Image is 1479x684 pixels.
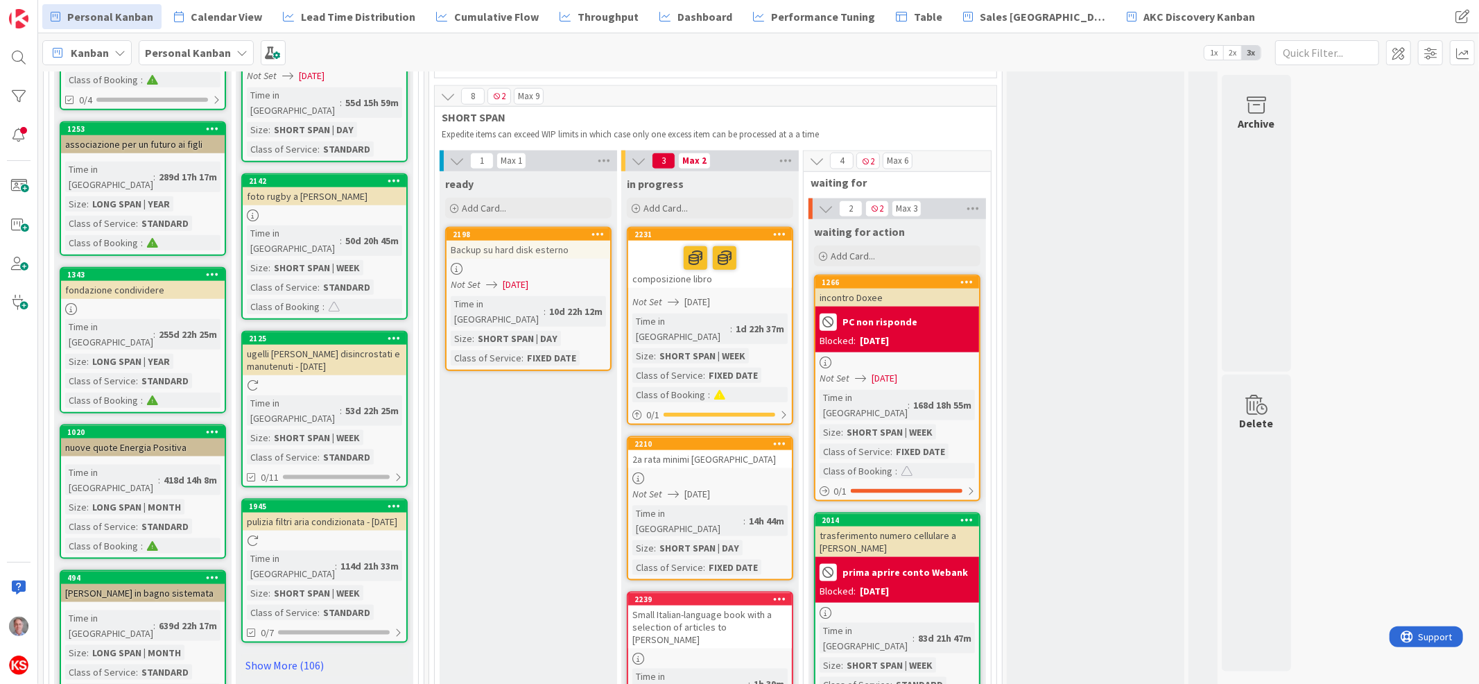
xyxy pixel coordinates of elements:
div: [DATE] [860,334,889,348]
span: 0 / 1 [646,408,659,422]
div: Time in [GEOGRAPHIC_DATA] [247,225,340,256]
div: 1266incontro Doxee [815,276,979,307]
div: LONG SPAN | MONTH [89,645,184,660]
div: Class of Service [632,560,703,575]
div: Class of Service [247,605,318,620]
span: waiting for [811,176,974,189]
div: Class of Service [65,519,136,534]
div: FIXED DATE [705,560,761,575]
span: 0/4 [79,93,92,108]
div: Time in [GEOGRAPHIC_DATA] [820,390,908,420]
div: Size [632,348,654,364]
b: PC non risponde [842,317,917,327]
div: Class of Booking [65,72,141,87]
div: Class of Service [820,444,890,459]
a: 2198Backup su hard disk esternoNot Set[DATE]Time in [GEOGRAPHIC_DATA]:10d 22h 12mSize:SHORT SPAN ... [445,227,612,371]
span: : [268,430,270,445]
img: MR [9,617,28,636]
span: in progress [627,177,684,191]
div: Archive [1238,115,1275,132]
span: : [322,299,325,314]
span: 0/11 [261,470,279,485]
span: waiting for action [814,225,905,239]
span: : [318,450,320,465]
div: Class of Service [65,373,136,388]
span: : [136,665,138,680]
span: : [141,235,143,250]
div: LONG SPAN | YEAR [89,196,173,212]
div: SHORT SPAN | WEEK [270,430,363,445]
a: Lead Time Distribution [275,4,424,29]
div: Time in [GEOGRAPHIC_DATA] [65,465,158,495]
span: : [340,233,342,248]
a: Dashboard [651,4,741,29]
span: : [318,142,320,157]
div: Size [65,499,87,515]
div: 1253associazione per un futuro ai figli [61,123,225,153]
a: 2231composizione libroNot Set[DATE]Time in [GEOGRAPHIC_DATA]:1d 22h 37mSize:SHORT SPAN | WEEKClas... [627,227,793,425]
div: 83d 21h 47m [915,631,975,646]
span: 1 [470,153,494,169]
div: 14h 44m [745,513,788,529]
div: 1266 [822,277,979,287]
div: Size [65,645,87,660]
div: Blocked: [820,584,856,599]
a: Performance Tuning [745,4,883,29]
div: Class of Service [247,142,318,157]
div: trasferimento numero cellulare a [PERSON_NAME] [815,527,979,557]
a: Personal Kanban [42,4,162,29]
div: FIXED DATE [705,368,761,383]
span: : [141,72,143,87]
div: 418d 14h 8m [160,472,220,488]
div: Class of Booking [65,393,141,408]
div: Class of Service [247,450,318,465]
a: 1253associazione per un futuro ai figliTime in [GEOGRAPHIC_DATA]:289d 17h 17mSize:LONG SPAN | YEA... [60,121,226,256]
div: 2125 [243,332,406,345]
div: Size [820,425,841,440]
span: [DATE] [299,69,325,83]
div: pulizia filtri aria condizionata - [DATE] [243,513,406,531]
span: : [318,605,320,620]
div: Size [65,354,87,369]
div: composizione libro [628,241,792,288]
div: 2014 [815,514,979,527]
input: Quick Filter... [1275,40,1379,65]
div: 2198 [453,230,610,239]
span: : [87,499,89,515]
i: Not Set [632,296,662,308]
div: 2142foto rugby a [PERSON_NAME] [243,175,406,205]
div: 1020nuove quote Energia Positiva [61,426,225,456]
div: Max 1 [501,157,522,164]
div: Time in [GEOGRAPHIC_DATA] [632,506,743,536]
div: FIXED DATE [892,444,949,459]
div: 1343 [61,268,225,281]
a: 1266incontro DoxeePC non rispondeBlocked:[DATE]Not Set[DATE]Time in [GEOGRAPHIC_DATA]:168d 18h 55... [814,275,980,502]
span: 3x [1242,46,1261,60]
div: Class of Service [65,665,136,680]
div: 1253 [67,124,225,134]
span: Personal Kanban [67,8,153,25]
div: Size [65,196,87,212]
div: 55d 15h 59m [342,95,402,110]
a: 2142foto rugby a [PERSON_NAME]Time in [GEOGRAPHIC_DATA]:50d 20h 45mSize:SHORT SPAN | WEEKClass of... [241,173,408,320]
div: 1945 [249,502,406,511]
span: 2 [487,88,511,105]
div: 1945 [243,500,406,513]
div: associazione per un futuro ai figli [61,135,225,153]
div: Small Italian-language book with a selection of articles to [PERSON_NAME] [628,606,792,649]
div: STANDARD [138,519,192,534]
div: 2014trasferimento numero cellulare a [PERSON_NAME] [815,514,979,557]
span: Calendar View [191,8,262,25]
div: ugelli [PERSON_NAME] disincrostati e manutenuti - [DATE] [243,345,406,375]
div: 289d 17h 17m [155,169,220,185]
span: [DATE] [684,295,710,309]
div: Size [247,585,268,601]
div: 639d 22h 17m [155,618,220,633]
a: Cumulative Flow [428,4,547,29]
div: 1d 22h 37m [732,321,788,336]
div: 2239 [634,595,792,604]
div: Size [247,122,268,137]
div: Max 6 [887,157,908,164]
div: 22102a rata minimi [GEOGRAPHIC_DATA] [628,438,792,468]
div: 2198Backup su hard disk esterno [447,228,610,259]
